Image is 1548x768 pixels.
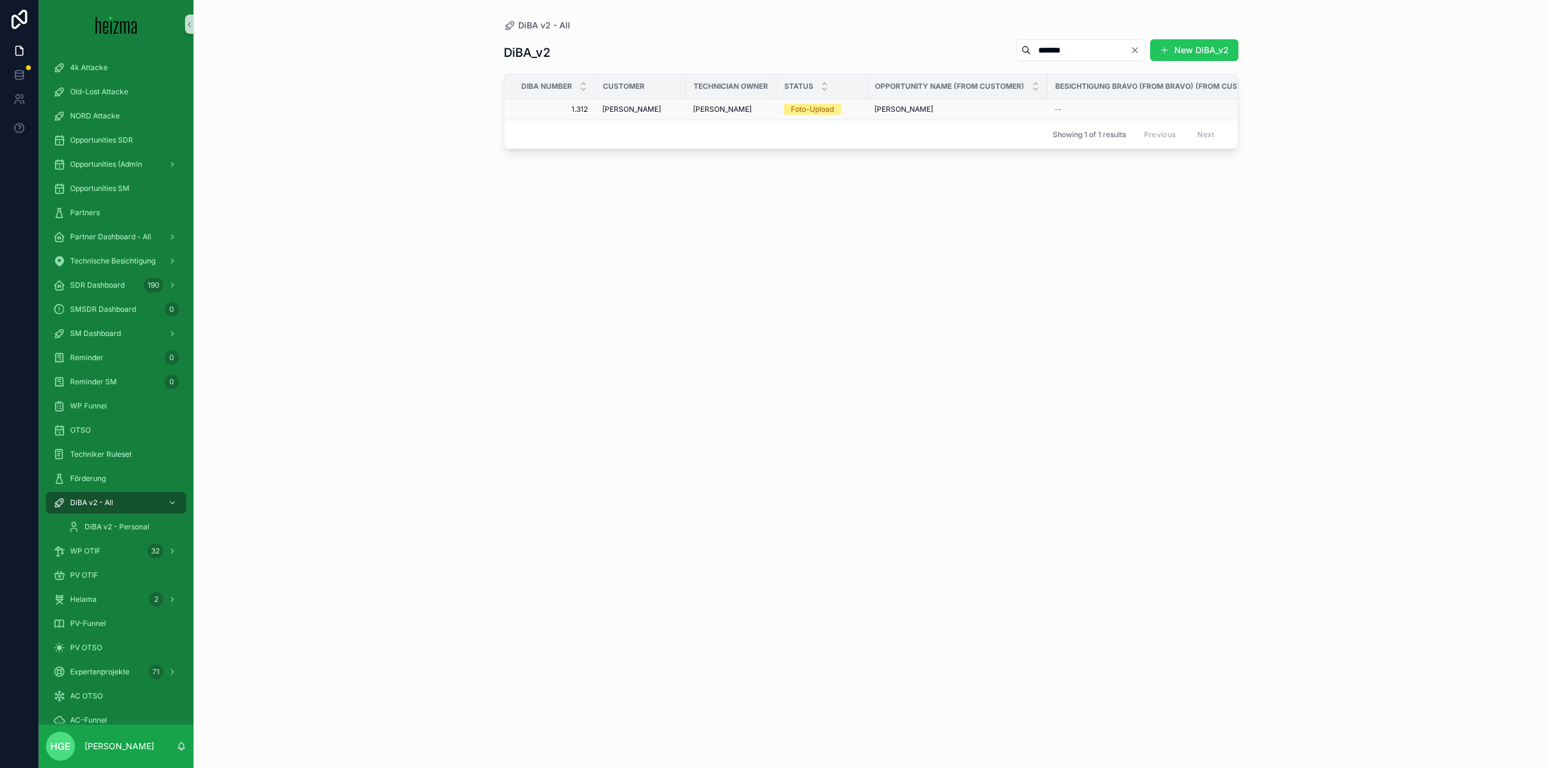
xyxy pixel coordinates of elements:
[70,450,132,459] span: Techniker Ruleset
[1055,105,1282,114] a: --
[39,48,193,724] div: scrollable content
[70,498,113,508] span: DiBA v2 - All
[46,492,186,514] a: DiBA v2 - All
[70,305,136,314] span: SMSDR Dashboard
[46,661,186,683] a: Expertenprojekte71
[46,371,186,393] a: Reminder SM0
[46,129,186,151] a: Opportunities SDR
[70,353,103,363] span: Reminder
[70,643,102,653] span: PV OTSO
[46,709,186,731] a: AC-Funnel
[46,419,186,441] a: OTSO
[46,540,186,562] a: WP OTIF32
[603,82,645,91] span: Customer
[46,685,186,707] a: AC OTSO
[148,544,163,558] div: 32
[46,637,186,659] a: PV OTSO
[50,739,71,753] span: HGE
[46,589,186,610] a: Heiama2
[874,105,1040,114] a: [PERSON_NAME]
[46,105,186,127] a: NORD Attacke
[70,160,142,169] span: Opportunities (Admin
[518,19,570,31] span: DiBA v2 - All
[70,401,107,411] span: WP Funnel
[1055,105,1062,114] span: --
[46,444,186,465] a: Techniker Ruleset
[1130,45,1145,55] button: Clear
[46,323,186,344] a: SM Dashboard
[70,570,98,580] span: PV OTIF
[46,468,186,489] a: Förderung
[60,516,186,538] a: DiBA v2 - Personal
[693,105,769,114] a: [PERSON_NAME]
[46,347,186,369] a: Reminder0
[85,522,149,532] span: DiBA v2 - Personal
[1053,130,1126,140] span: Showing 1 of 1 results
[46,57,186,79] a: 4k Attacke
[791,104,834,115] div: Foto-Upload
[784,104,860,115] a: Foto-Upload
[46,202,186,224] a: Partners
[46,153,186,175] a: Opportunities (Admin
[875,82,1024,91] span: Opportunity Name (from Customer)
[70,377,117,387] span: Reminder SM
[149,665,163,679] div: 71
[46,178,186,199] a: Opportunities SM
[519,105,588,114] a: 1.312
[149,592,163,607] div: 2
[70,232,151,242] span: Partner Dashboard - All
[144,278,163,292] div: 190
[694,82,768,91] span: Technician Owner
[164,350,179,365] div: 0
[46,395,186,417] a: WP Funnel
[164,375,179,389] div: 0
[70,546,100,556] span: WP OTIF
[70,474,106,483] span: Förderung
[46,274,186,296] a: SDR Dashboard190
[46,250,186,272] a: Technische Besichtigung
[70,184,129,193] span: Opportunities SM
[164,302,179,317] div: 0
[46,564,186,586] a: PV OTIF
[96,15,137,34] img: App logo
[602,105,678,114] a: [PERSON_NAME]
[46,613,186,634] a: PV-Funnel
[874,105,933,114] span: [PERSON_NAME]
[70,425,91,435] span: OTSO
[70,329,121,338] span: SM Dashboard
[70,691,103,701] span: AC OTSO
[70,619,106,628] span: PV-Funnel
[46,226,186,248] a: Partner Dashboard - All
[1055,82,1266,91] span: Besichtigung BRAVO (from BRAVO) (from Customer)
[70,111,120,121] span: NORD Attacke
[70,595,97,604] span: Heiama
[46,298,186,320] a: SMSDR Dashboard0
[1150,39,1238,61] button: New DiBA_v2
[504,44,550,61] h1: DiBA_v2
[70,87,128,97] span: Old-Lost Attacke
[70,715,107,725] span: AC-Funnel
[521,82,572,91] span: DiBA Number
[70,208,100,218] span: Partners
[70,256,155,266] span: Technische Besichtigung
[693,105,752,114] span: [PERSON_NAME]
[602,105,661,114] span: [PERSON_NAME]
[70,63,108,73] span: 4k Attacke
[70,667,129,677] span: Expertenprojekte
[85,740,154,752] p: [PERSON_NAME]
[70,280,125,290] span: SDR Dashboard
[504,19,570,31] a: DiBA v2 - All
[784,82,813,91] span: Status
[46,81,186,103] a: Old-Lost Attacke
[70,135,133,145] span: Opportunities SDR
